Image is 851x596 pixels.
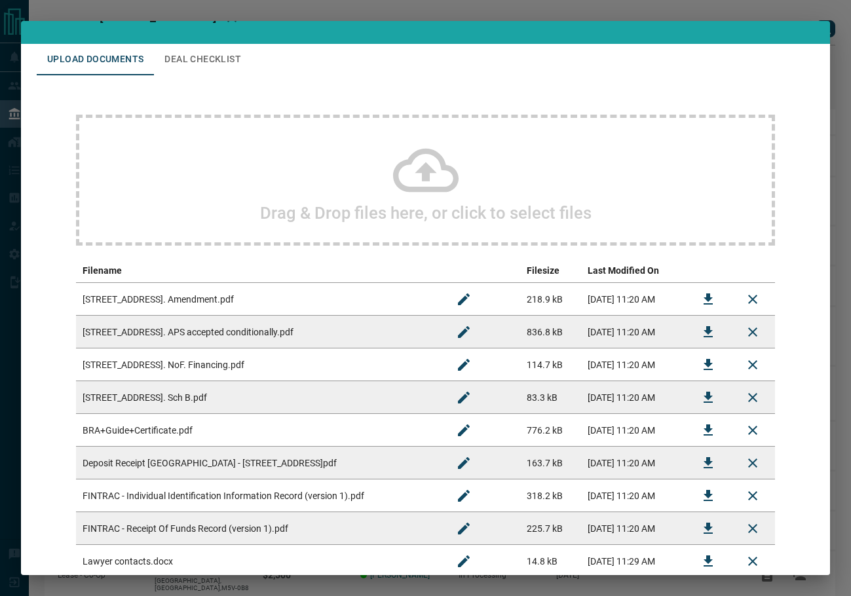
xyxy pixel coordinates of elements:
button: Rename [448,513,480,544]
button: Remove File [737,480,768,512]
td: 14.8 kB [520,545,581,578]
button: Download [692,480,724,512]
td: 83.3 kB [520,381,581,414]
button: Download [692,382,724,413]
td: [STREET_ADDRESS]. NoF. Financing.pdf [76,348,442,381]
button: Rename [448,284,480,315]
th: Filename [76,259,442,283]
button: Remove File [737,546,768,577]
td: [DATE] 11:20 AM [581,414,686,447]
button: Remove File [737,284,768,315]
td: 218.9 kB [520,283,581,316]
button: Remove File [737,447,768,479]
td: 225.7 kB [520,512,581,545]
button: Upload Documents [37,44,154,75]
td: 836.8 kB [520,316,581,348]
button: Remove File [737,415,768,446]
th: Filesize [520,259,581,283]
button: Deal Checklist [154,44,252,75]
td: FINTRAC - Individual Identification Information Record (version 1).pdf [76,479,442,512]
td: [DATE] 11:20 AM [581,447,686,479]
th: download action column [686,259,730,283]
th: Last Modified On [581,259,686,283]
button: Rename [448,415,480,446]
button: Rename [448,447,480,479]
td: 318.2 kB [520,479,581,512]
button: Rename [448,382,480,413]
td: [STREET_ADDRESS]. APS accepted conditionally.pdf [76,316,442,348]
td: [DATE] 11:20 AM [581,348,686,381]
td: Deposit Receipt [GEOGRAPHIC_DATA] - [STREET_ADDRESS]pdf [76,447,442,479]
button: Rename [448,546,480,577]
th: edit column [442,259,520,283]
button: Rename [448,316,480,348]
button: Remove File [737,316,768,348]
td: FINTRAC - Receipt Of Funds Record (version 1).pdf [76,512,442,545]
td: [DATE] 11:29 AM [581,545,686,578]
button: Download [692,415,724,446]
button: Remove File [737,349,768,381]
td: [DATE] 11:20 AM [581,479,686,512]
td: 163.7 kB [520,447,581,479]
button: Download [692,447,724,479]
button: Rename [448,480,480,512]
td: 776.2 kB [520,414,581,447]
button: Download [692,349,724,381]
td: Lawyer contacts.docx [76,545,442,578]
td: [DATE] 11:20 AM [581,512,686,545]
button: Download [692,546,724,577]
button: Rename [448,349,480,381]
td: 114.7 kB [520,348,581,381]
button: Remove File [737,382,768,413]
td: BRA+Guide+Certificate.pdf [76,414,442,447]
button: Remove File [737,513,768,544]
button: Download [692,513,724,544]
div: Drag & Drop files here, or click to select files [76,115,775,246]
td: [STREET_ADDRESS]. Sch B.pdf [76,381,442,414]
h2: Drag & Drop files here, or click to select files [260,203,592,223]
td: [DATE] 11:20 AM [581,316,686,348]
button: Download [692,316,724,348]
th: delete file action column [730,259,775,283]
button: Download [692,284,724,315]
td: [STREET_ADDRESS]. Amendment.pdf [76,283,442,316]
td: [DATE] 11:20 AM [581,381,686,414]
td: [DATE] 11:20 AM [581,283,686,316]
